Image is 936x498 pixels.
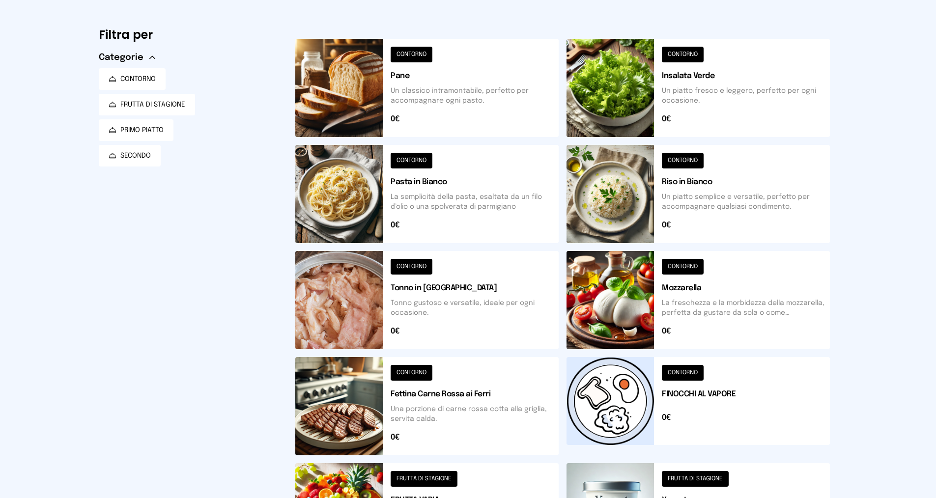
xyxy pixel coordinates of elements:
[120,125,164,135] span: PRIMO PIATTO
[99,51,155,64] button: Categorie
[99,51,143,64] span: Categorie
[120,151,151,161] span: SECONDO
[120,100,185,110] span: FRUTTA DI STAGIONE
[120,74,156,84] span: CONTORNO
[99,68,166,90] button: CONTORNO
[99,27,280,43] h6: Filtra per
[99,94,195,115] button: FRUTTA DI STAGIONE
[99,145,161,166] button: SECONDO
[99,119,173,141] button: PRIMO PIATTO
